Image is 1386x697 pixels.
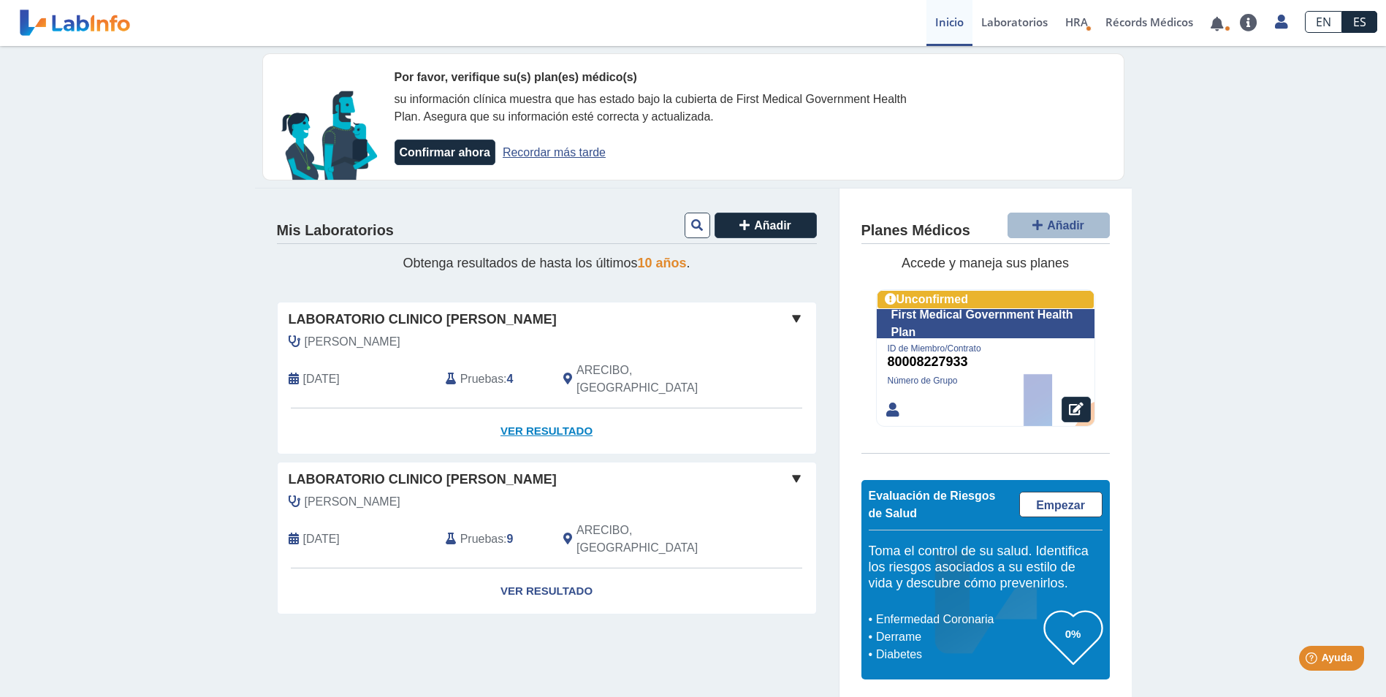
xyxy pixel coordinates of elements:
[1036,499,1085,511] span: Empezar
[435,522,552,557] div: :
[872,628,1044,646] li: Derrame
[305,333,400,351] span: Miranda Guzman, Roberto
[1256,640,1370,681] iframe: Help widget launcher
[1342,11,1377,33] a: ES
[902,256,1069,270] span: Accede y maneja sus planes
[278,568,816,614] a: Ver Resultado
[576,362,738,397] span: ARECIBO, PR
[861,222,970,240] h4: Planes Médicos
[395,93,907,123] span: su información clínica muestra que has estado bajo la cubierta de First Medical Government Health...
[507,373,514,385] b: 4
[754,219,791,232] span: Añadir
[303,370,340,388] span: 2025-08-18
[503,146,606,159] a: Recordar más tarde
[395,69,913,86] div: Por favor, verifique su(s) plan(es) médico(s)
[507,533,514,545] b: 9
[403,256,690,270] span: Obtenga resultados de hasta los últimos .
[1044,625,1103,643] h3: 0%
[460,370,503,388] span: Pruebas
[715,213,817,238] button: Añadir
[1065,15,1088,29] span: HRA
[289,310,557,330] span: Laboratorio Clinico [PERSON_NAME]
[289,470,557,490] span: Laboratorio Clinico [PERSON_NAME]
[869,544,1103,591] h5: Toma el control de su salud. Identifica los riesgos asociados a su estilo de vida y descubre cómo...
[277,222,394,240] h4: Mis Laboratorios
[278,408,816,454] a: Ver Resultado
[305,493,400,511] span: Miranda Guzman, Roberto
[435,362,552,397] div: :
[869,490,996,519] span: Evaluación de Riesgos de Salud
[638,256,687,270] span: 10 años
[1008,213,1110,238] button: Añadir
[1305,11,1342,33] a: EN
[872,646,1044,663] li: Diabetes
[1019,492,1103,517] a: Empezar
[872,611,1044,628] li: Enfermedad Coronaria
[1047,219,1084,232] span: Añadir
[460,530,503,548] span: Pruebas
[303,530,340,548] span: 2025-05-03
[395,140,495,165] button: Confirmar ahora
[576,522,738,557] span: ARECIBO, PR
